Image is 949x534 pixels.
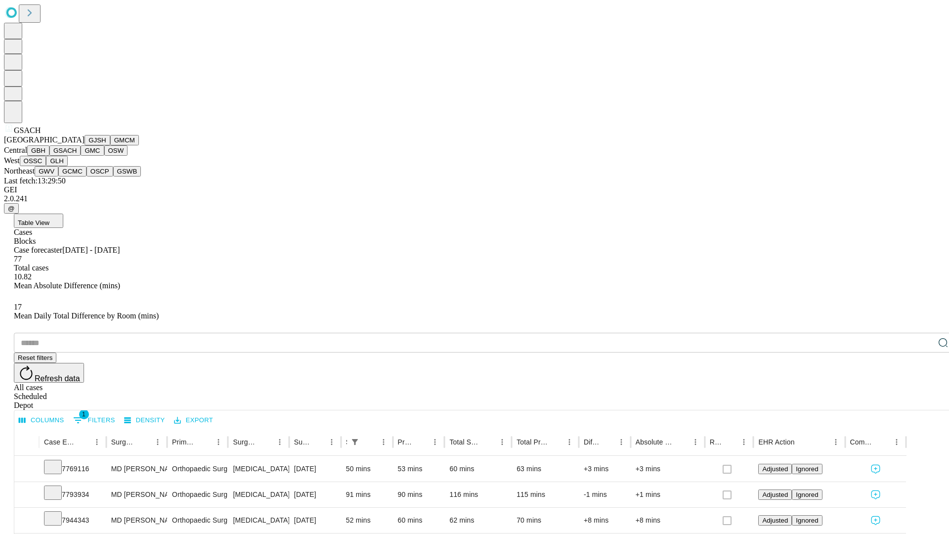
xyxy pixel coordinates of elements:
[4,185,945,194] div: GEI
[233,482,284,507] div: [MEDICAL_DATA] [MEDICAL_DATA]
[122,413,168,428] button: Density
[758,464,792,474] button: Adjusted
[14,311,159,320] span: Mean Daily Total Difference by Room (mins)
[111,508,162,533] div: MD [PERSON_NAME]
[346,508,388,533] div: 52 mins
[4,156,20,165] span: West
[35,166,58,177] button: GWV
[829,435,843,449] button: Menu
[614,435,628,449] button: Menu
[111,438,136,446] div: Surgeon Name
[233,438,258,446] div: Surgery Name
[172,508,223,533] div: Orthopaedic Surgery
[46,156,67,166] button: GLH
[584,456,626,482] div: +3 mins
[19,512,34,530] button: Expand
[4,194,945,203] div: 2.0.241
[876,435,890,449] button: Sort
[762,465,788,473] span: Adjusted
[44,456,101,482] div: 7769116
[172,438,197,446] div: Primary Service
[762,517,788,524] span: Adjusted
[4,167,35,175] span: Northeast
[14,126,41,134] span: GSACH
[172,413,216,428] button: Export
[584,438,600,446] div: Difference
[363,435,377,449] button: Sort
[792,489,822,500] button: Ignored
[517,508,574,533] div: 70 mins
[44,508,101,533] div: 7944343
[233,456,284,482] div: [MEDICAL_DATA] MEDIAL OR LATERAL MENISCECTOMY
[796,491,818,498] span: Ignored
[294,438,310,446] div: Surgery Date
[758,438,794,446] div: EHR Action
[675,435,689,449] button: Sort
[584,482,626,507] div: -1 mins
[273,435,287,449] button: Menu
[14,264,48,272] span: Total cases
[517,482,574,507] div: 115 mins
[398,438,414,446] div: Predicted In Room Duration
[449,456,507,482] div: 60 mins
[601,435,614,449] button: Sort
[481,435,495,449] button: Sort
[689,435,702,449] button: Menu
[16,413,67,428] button: Select columns
[4,203,19,214] button: @
[311,435,325,449] button: Sort
[111,456,162,482] div: MD [PERSON_NAME]
[76,435,90,449] button: Sort
[348,435,362,449] button: Show filters
[14,255,22,263] span: 77
[294,482,336,507] div: [DATE]
[90,435,104,449] button: Menu
[294,456,336,482] div: [DATE]
[14,303,22,311] span: 17
[398,482,440,507] div: 90 mins
[44,482,101,507] div: 7793934
[113,166,141,177] button: GSWB
[172,482,223,507] div: Orthopaedic Surgery
[710,438,723,446] div: Resolved in EHR
[517,438,548,446] div: Total Predicted Duration
[346,456,388,482] div: 50 mins
[796,517,818,524] span: Ignored
[137,435,151,449] button: Sort
[198,435,212,449] button: Sort
[325,435,339,449] button: Menu
[428,435,442,449] button: Menu
[14,353,56,363] button: Reset filters
[449,438,480,446] div: Total Scheduled Duration
[792,464,822,474] button: Ignored
[636,508,700,533] div: +8 mins
[14,363,84,383] button: Refresh data
[111,482,162,507] div: MD [PERSON_NAME]
[346,438,347,446] div: Scheduled In Room Duration
[398,456,440,482] div: 53 mins
[212,435,225,449] button: Menu
[449,482,507,507] div: 116 mins
[19,461,34,478] button: Expand
[636,456,700,482] div: +3 mins
[792,515,822,526] button: Ignored
[348,435,362,449] div: 1 active filter
[8,205,15,212] span: @
[71,412,118,428] button: Show filters
[35,374,80,383] span: Refresh data
[737,435,751,449] button: Menu
[377,435,390,449] button: Menu
[86,166,113,177] button: OSCP
[18,219,49,226] span: Table View
[796,465,818,473] span: Ignored
[233,508,284,533] div: [MEDICAL_DATA] SKIN [MEDICAL_DATA] AND MUSCLE
[259,435,273,449] button: Sort
[758,489,792,500] button: Adjusted
[723,435,737,449] button: Sort
[20,156,46,166] button: OSSC
[414,435,428,449] button: Sort
[4,146,27,154] span: Central
[584,508,626,533] div: +8 mins
[398,508,440,533] div: 60 mins
[4,177,66,185] span: Last fetch: 13:29:50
